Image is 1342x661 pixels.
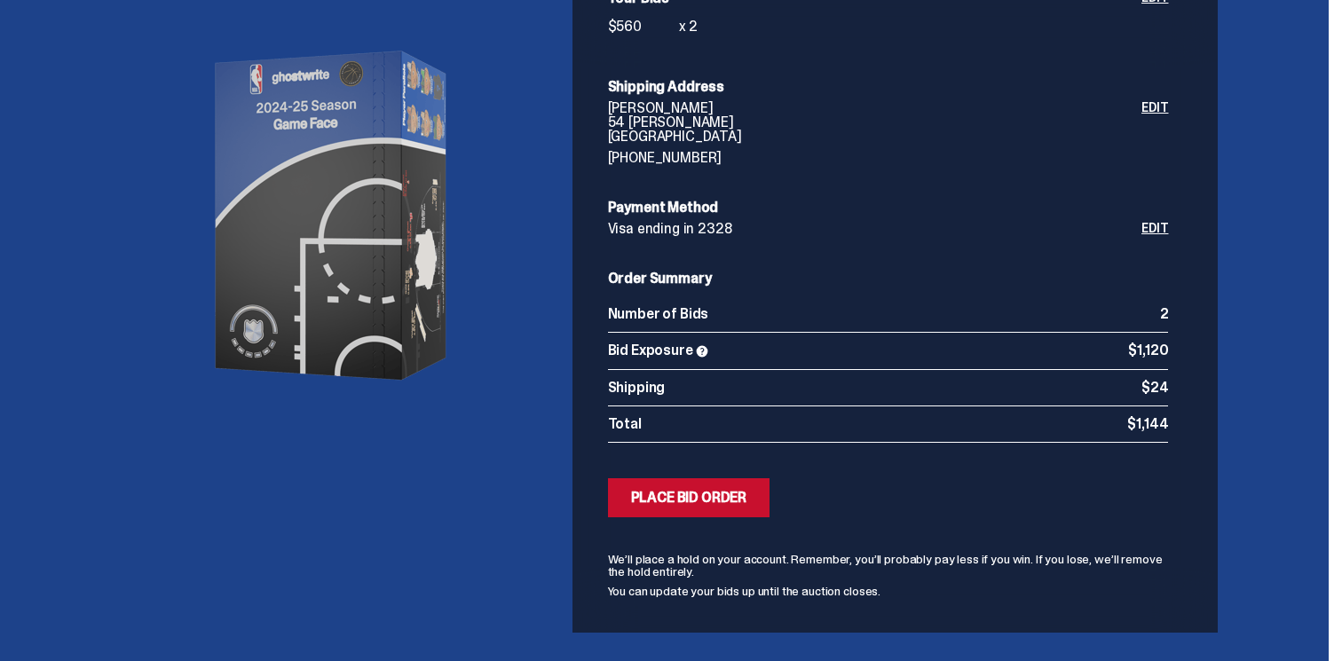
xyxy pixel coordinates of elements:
p: $560 [608,20,679,34]
h6: Payment Method [608,201,1169,215]
p: Number of Bids [608,307,1160,321]
a: Edit [1141,222,1168,236]
p: [PHONE_NUMBER] [608,151,1142,165]
p: We’ll place a hold on your account. Remember, you’ll probably pay less if you win. If you lose, w... [608,553,1169,578]
p: You can update your bids up until the auction closes. [608,585,1169,597]
button: Place Bid Order [608,478,770,517]
p: $1,120 [1128,343,1168,358]
p: 54 [PERSON_NAME] [608,115,1142,130]
p: x 2 [679,20,699,34]
p: Visa ending in 2328 [608,222,1142,236]
h6: Shipping Address [608,80,1169,94]
p: Total [608,417,1128,431]
p: [PERSON_NAME] [608,101,1142,115]
p: $1,144 [1127,417,1168,431]
p: [GEOGRAPHIC_DATA] [608,130,1142,144]
p: 2 [1160,307,1169,321]
div: Place Bid Order [631,491,747,505]
p: Bid Exposure [608,343,1129,358]
p: $24 [1141,381,1169,395]
h6: Order Summary [608,271,1169,286]
a: Edit [1141,101,1168,165]
p: Shipping [608,381,1141,395]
